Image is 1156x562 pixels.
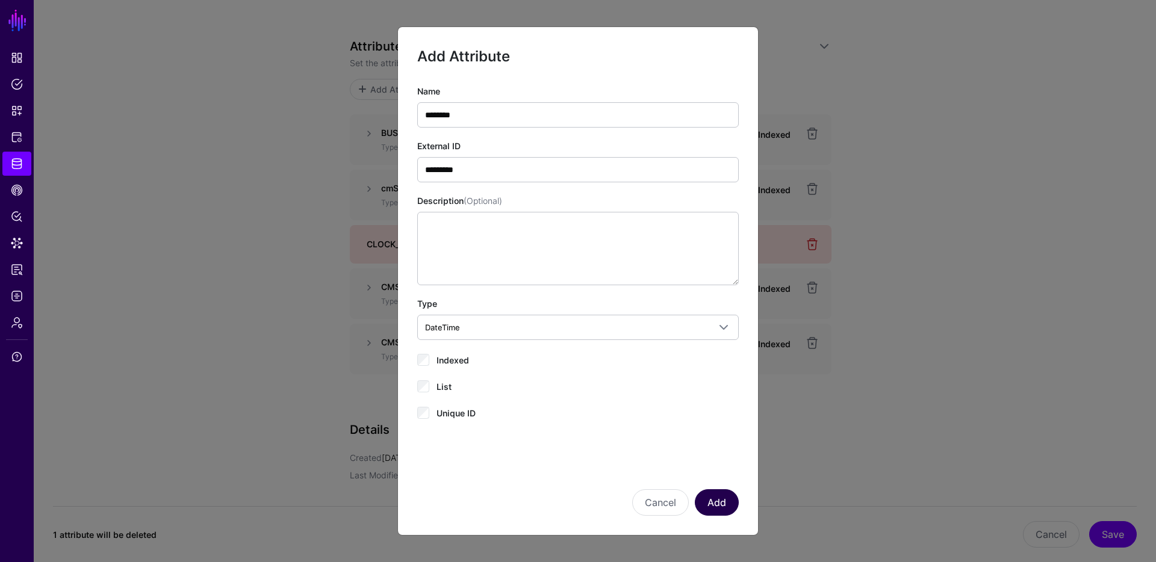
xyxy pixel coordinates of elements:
button: Add [695,489,739,516]
button: Cancel [632,489,689,516]
span: Unique ID [437,408,476,418]
span: Indexed [437,355,469,365]
h2: Add Attribute [417,46,739,67]
label: External ID [417,140,461,152]
span: DateTime [425,323,460,332]
label: Type [417,297,437,310]
label: Name [417,85,440,97]
span: (Optional) [464,196,502,206]
label: Description [417,194,502,207]
span: List [437,381,452,392]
